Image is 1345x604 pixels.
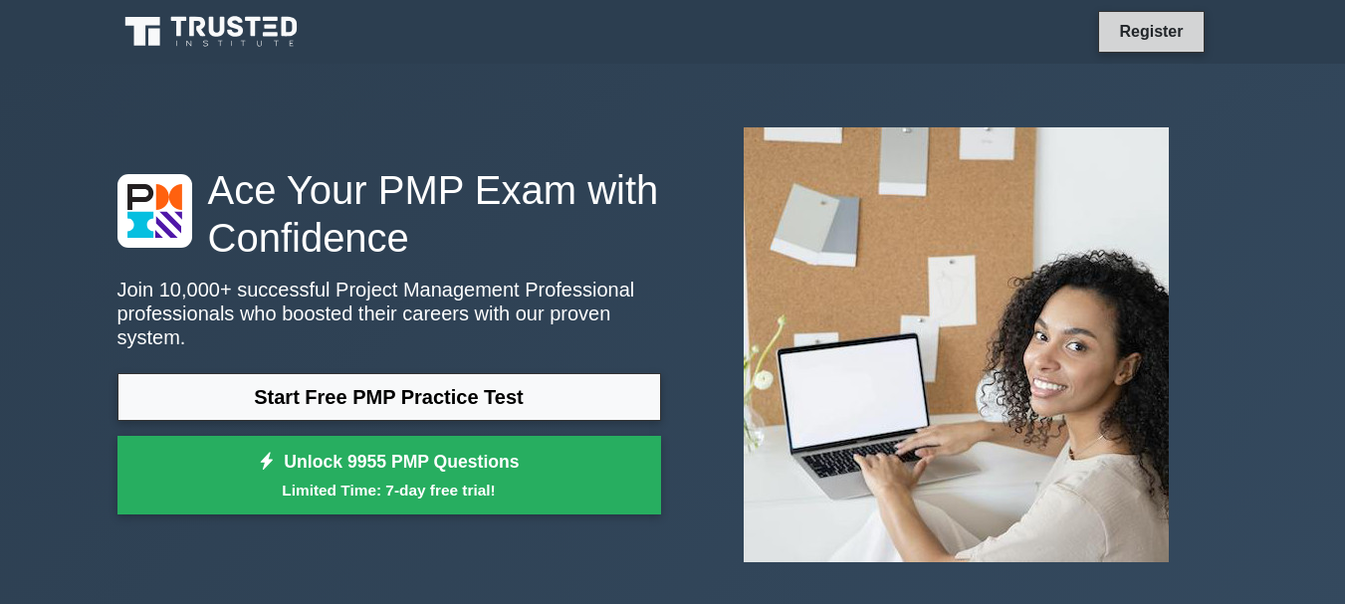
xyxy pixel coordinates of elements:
[117,278,661,349] p: Join 10,000+ successful Project Management Professional professionals who boosted their careers w...
[117,373,661,421] a: Start Free PMP Practice Test
[117,166,661,262] h1: Ace Your PMP Exam with Confidence
[1107,19,1195,44] a: Register
[142,479,636,502] small: Limited Time: 7-day free trial!
[117,436,661,515] a: Unlock 9955 PMP QuestionsLimited Time: 7-day free trial!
